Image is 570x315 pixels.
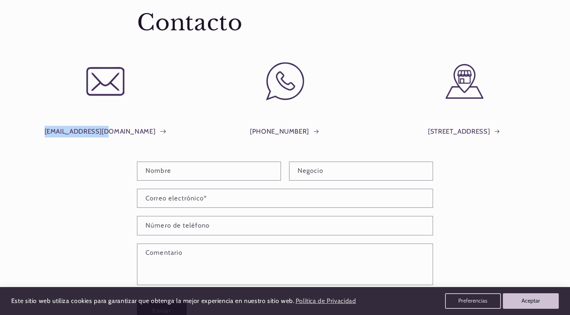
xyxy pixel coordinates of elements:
[250,126,320,137] a: [PHONE_NUMBER]
[294,294,357,308] a: Política de Privacidad (opens in a new tab)
[137,9,433,37] h1: Contacto
[45,126,166,137] a: [EMAIL_ADDRESS][DOMAIN_NAME]
[428,126,501,137] a: [STREET_ADDRESS]
[445,293,501,309] button: Preferencias
[503,293,559,309] button: Aceptar
[11,297,295,305] span: Este sitio web utiliza cookies para garantizar que obtenga la mejor experiencia en nuestro sitio ...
